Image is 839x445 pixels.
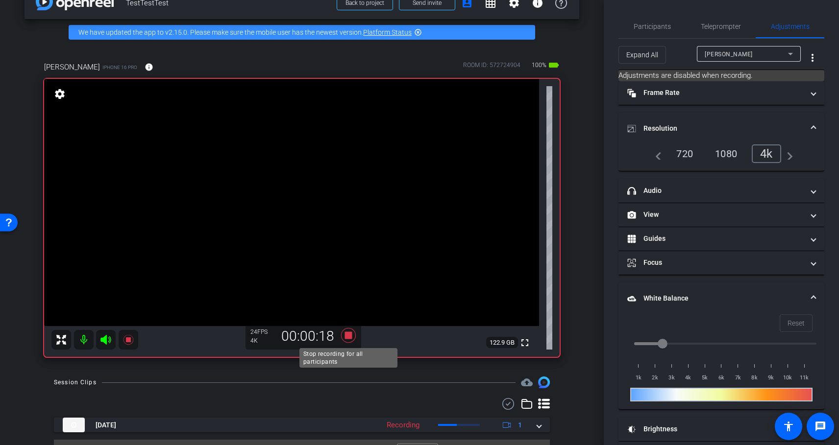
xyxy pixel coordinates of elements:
a: Platform Status [363,28,412,36]
mat-icon: navigate_next [781,148,793,160]
div: White Balance [618,314,824,409]
mat-expansion-panel-header: Resolution [618,113,824,144]
img: thumb-nail [63,418,85,432]
mat-card: Adjustments are disabled when recording. [618,70,824,81]
mat-icon: settings [53,88,67,100]
div: ROOM ID: 572724904 [463,61,520,75]
span: 2k [647,373,664,383]
span: 100% [530,57,548,73]
span: Destinations for your clips [521,376,533,388]
span: [PERSON_NAME] [705,51,753,58]
mat-icon: navigate_before [650,148,662,160]
mat-icon: cloud_upload [521,376,533,388]
div: We have updated the app to v2.15.0. Please make sure the mobile user has the newest version. [69,25,535,40]
span: FPS [257,328,268,335]
span: 8k [746,373,763,383]
span: [DATE] [96,420,116,430]
span: Participants [634,23,671,30]
img: Session clips [538,376,550,388]
mat-icon: battery_std [548,59,560,71]
mat-icon: highlight_off [414,28,422,36]
span: 1 [518,420,522,430]
mat-panel-title: Audio [627,186,804,196]
mat-icon: info [145,63,153,71]
div: Resolution [618,144,824,171]
span: iPhone 16 Pro [102,64,137,71]
span: 5k [696,373,713,383]
mat-expansion-panel-header: Focus [618,251,824,275]
span: 4k [680,373,696,383]
div: 4K [250,337,275,345]
span: 7k [730,373,746,383]
span: 10k [779,373,796,383]
button: More Options for Adjustments Panel [801,46,824,70]
mat-icon: more_vert [807,52,818,64]
mat-panel-title: White Balance [627,293,804,304]
mat-icon: accessibility [783,421,794,432]
button: Expand All [618,46,666,64]
span: Adjustments [771,23,810,30]
mat-icon: fullscreen [519,337,531,349]
div: Stop recording for all participants [299,348,397,368]
mat-expansion-panel-header: Audio [618,179,824,203]
div: 24 [250,328,275,336]
div: Recording [382,420,424,431]
mat-panel-title: Resolution [627,123,804,134]
span: Teleprompter [701,23,741,30]
mat-expansion-panel-header: thumb-nail[DATE]Recording1 [54,418,550,432]
span: 9k [763,373,780,383]
span: [PERSON_NAME] [44,62,100,72]
div: Session Clips [54,377,97,387]
span: 122.9 GB [486,337,518,349]
mat-icon: message [814,421,826,432]
mat-expansion-panel-header: Brightness [618,418,824,441]
mat-panel-title: Focus [627,258,804,268]
mat-panel-title: Frame Rate [627,88,804,98]
div: 00:00:18 [275,328,341,345]
span: Expand All [626,46,658,64]
span: 11k [796,373,813,383]
mat-panel-title: Brightness [627,424,804,434]
mat-panel-title: Guides [627,234,804,244]
mat-panel-title: View [627,210,804,220]
mat-expansion-panel-header: Guides [618,227,824,251]
mat-expansion-panel-header: View [618,203,824,227]
mat-expansion-panel-header: White Balance [618,283,824,314]
span: 6k [713,373,730,383]
mat-expansion-panel-header: Frame Rate [618,81,824,105]
span: 3k [664,373,680,383]
span: 1k [630,373,647,383]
